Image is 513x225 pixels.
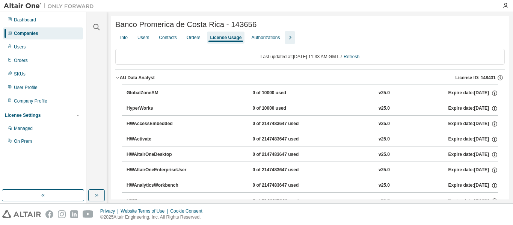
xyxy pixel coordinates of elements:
div: Orders [14,57,28,63]
button: HWActivate0 of 2147483647 usedv25.0Expire date:[DATE] [127,131,498,148]
img: instagram.svg [58,210,66,218]
div: v25.0 [379,167,390,174]
div: Company Profile [14,98,47,104]
div: Privacy [100,208,121,214]
div: Managed [14,125,33,131]
div: 0 of 2147483647 used [252,121,320,127]
div: HWAccessEmbedded [127,121,194,127]
img: linkedin.svg [70,210,78,218]
div: Expire date: [DATE] [448,105,498,112]
div: Users [137,35,149,41]
div: Expire date: [DATE] [448,198,498,204]
div: Companies [14,30,38,36]
button: HWAccessEmbedded0 of 2147483647 usedv25.0Expire date:[DATE] [127,116,498,132]
p: © 2025 Altair Engineering, Inc. All Rights Reserved. [100,214,207,220]
div: Expire date: [DATE] [448,182,498,189]
button: HWAnalyticsWorkbench0 of 2147483647 usedv25.0Expire date:[DATE] [127,177,498,194]
div: 0 of 2147483647 used [252,167,320,174]
div: License Usage [210,35,241,41]
div: Users [14,44,26,50]
div: Contacts [159,35,177,41]
div: License Settings [5,112,41,118]
div: v25.0 [379,136,390,143]
div: HWAltairOneEnterpriseUser [127,167,194,174]
button: HyperWorks0 of 10000 usedv25.0Expire date:[DATE] [127,100,498,117]
div: Info [120,35,128,41]
a: Refresh [344,54,359,59]
div: Website Terms of Use [121,208,170,214]
div: v25.0 [379,90,390,97]
div: Last updated at: [DATE] 11:33 AM GMT-7 [115,49,505,65]
span: Banco Promerica de Costa Rica - 143656 [115,20,256,29]
div: 0 of 10000 used [252,105,320,112]
div: 0 of 2147483647 used [252,136,320,143]
div: GlobalZoneAM [127,90,194,97]
div: HWActivate [127,136,194,143]
div: On Prem [14,138,32,144]
img: Altair One [4,2,98,10]
button: GlobalZoneAM0 of 10000 usedv25.0Expire date:[DATE] [127,85,498,101]
img: altair_logo.svg [2,210,41,218]
div: 0 of 10000 used [252,90,320,97]
div: v25.0 [379,151,390,158]
div: Expire date: [DATE] [448,136,498,143]
div: Dashboard [14,17,36,23]
div: HWCompose [127,198,194,204]
span: License ID: 148431 [456,75,496,81]
div: AU Data Analyst [120,75,155,81]
div: SKUs [14,71,26,77]
div: Authorizations [251,35,280,41]
div: User Profile [14,85,38,91]
div: 0 of 2147483647 used [252,151,320,158]
button: HWCompose0 of 2147483647 usedv25.0Expire date:[DATE] [127,193,498,209]
div: Expire date: [DATE] [448,121,498,127]
div: v25.0 [379,105,390,112]
div: Orders [187,35,201,41]
div: Expire date: [DATE] [448,167,498,174]
div: 0 of 2147483647 used [252,182,320,189]
img: youtube.svg [83,210,94,218]
div: v25.0 [379,182,390,189]
div: HWAnalyticsWorkbench [127,182,194,189]
button: HWAltairOneDesktop0 of 2147483647 usedv25.0Expire date:[DATE] [127,146,498,163]
div: HyperWorks [127,105,194,112]
div: v25.0 [379,121,390,127]
div: HWAltairOneDesktop [127,151,194,158]
button: HWAltairOneEnterpriseUser0 of 2147483647 usedv25.0Expire date:[DATE] [127,162,498,178]
div: v25.0 [379,198,390,204]
div: 0 of 2147483647 used [252,198,320,204]
div: Expire date: [DATE] [448,151,498,158]
img: facebook.svg [45,210,53,218]
div: Expire date: [DATE] [448,90,498,97]
button: AU Data AnalystLicense ID: 148431 [115,69,505,86]
div: Cookie Consent [170,208,207,214]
